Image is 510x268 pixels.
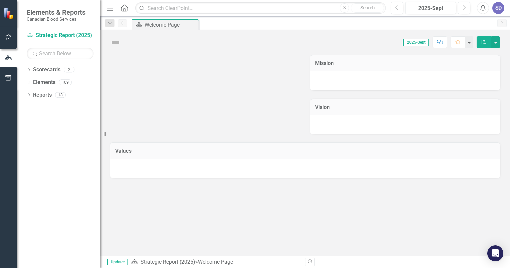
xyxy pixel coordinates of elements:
div: 109 [59,80,72,85]
div: » [131,258,300,266]
a: Elements [33,79,55,86]
div: Welcome Page [198,259,233,265]
small: Canadian Blood Services [27,16,85,22]
input: Search ClearPoint... [135,2,386,14]
a: Strategic Report (2025) [141,259,195,265]
img: ClearPoint Strategy [3,8,15,19]
a: Strategic Report (2025) [27,32,93,39]
a: Reports [33,91,52,99]
h3: Mission [315,60,495,66]
button: SD [492,2,504,14]
span: 2025-Sept [403,39,429,46]
a: Scorecards [33,66,60,74]
span: Updater [107,259,128,265]
div: Open Intercom Messenger [487,245,503,261]
button: 2025-Sept [405,2,456,14]
input: Search Below... [27,48,93,59]
span: Elements & Reports [27,8,85,16]
div: 2 [64,67,74,73]
button: Search [351,3,384,13]
div: 18 [55,92,66,98]
img: Not Defined [110,37,121,48]
h3: Values [115,148,495,154]
div: 2025-Sept [408,4,454,12]
div: Welcome Page [145,21,197,29]
h3: Vision [315,104,495,110]
span: Search [360,5,375,10]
